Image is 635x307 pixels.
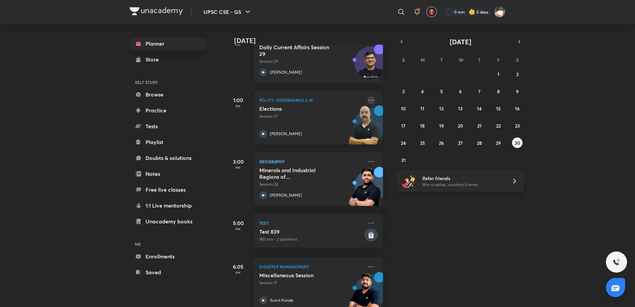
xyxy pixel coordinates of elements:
[130,7,183,17] a: Company Logo
[406,37,515,46] button: [DATE]
[259,113,363,119] p: Session 27
[436,120,447,131] button: August 19, 2025
[146,56,163,63] div: Store
[422,182,504,188] p: Win a laptop, vouchers & more
[417,103,428,114] button: August 11, 2025
[516,88,519,95] abbr: August 9, 2025
[401,105,406,112] abbr: August 10, 2025
[199,5,256,19] button: UPSC CSE - GS
[270,297,293,303] p: Sumit Konde
[493,86,504,96] button: August 8, 2025
[398,137,409,148] button: August 24, 2025
[270,69,302,75] p: [PERSON_NAME]
[259,272,342,279] h5: Miscellaneous Session
[130,167,206,180] a: Notes
[225,263,251,271] h5: 6:05
[493,120,504,131] button: August 22, 2025
[417,137,428,148] button: August 25, 2025
[474,137,485,148] button: August 28, 2025
[493,103,504,114] button: August 15, 2025
[234,37,390,45] h4: [DATE]
[225,166,251,170] p: PM
[130,199,206,212] a: 1:1 Live mentorship
[436,86,447,96] button: August 5, 2025
[512,103,523,114] button: August 16, 2025
[130,77,206,88] h6: SELF STUDY
[421,57,425,63] abbr: Monday
[130,239,206,250] h6: ME
[398,103,409,114] button: August 10, 2025
[347,105,383,151] img: unacademy
[478,88,481,95] abbr: August 7, 2025
[259,167,342,180] h5: Minerals and Industrial Regions of India - I
[439,123,444,129] abbr: August 19, 2025
[439,105,444,112] abbr: August 12, 2025
[440,57,443,63] abbr: Tuesday
[259,105,342,112] h5: Elections
[402,174,415,188] img: referral
[439,140,444,146] abbr: August 26, 2025
[225,271,251,275] p: PM
[436,137,447,148] button: August 26, 2025
[130,151,206,165] a: Doubts & solutions
[429,9,435,15] img: avatar
[493,137,504,148] button: August 29, 2025
[398,155,409,165] button: August 31, 2025
[130,7,183,15] img: Company Logo
[259,236,363,242] p: 180 min • 2 questions
[515,140,520,146] abbr: August 30, 2025
[225,219,251,227] h5: 5:00
[496,140,501,146] abbr: August 29, 2025
[130,120,206,133] a: Tests
[474,86,485,96] button: August 7, 2025
[496,123,501,129] abbr: August 22, 2025
[515,105,520,112] abbr: August 16, 2025
[474,120,485,131] button: August 21, 2025
[225,43,251,47] p: PM
[477,140,482,146] abbr: August 28, 2025
[130,135,206,149] a: Playlist
[440,88,443,95] abbr: August 5, 2025
[516,57,519,63] abbr: Saturday
[459,88,462,95] abbr: August 6, 2025
[497,57,500,63] abbr: Friday
[493,69,504,79] button: August 1, 2025
[270,192,302,198] p: [PERSON_NAME]
[455,103,466,114] button: August 13, 2025
[355,50,387,82] img: Avatar
[417,120,428,131] button: August 18, 2025
[422,175,504,182] h6: Refer friends
[225,227,251,231] p: PM
[497,88,500,95] abbr: August 8, 2025
[402,88,405,95] abbr: August 3, 2025
[458,105,463,112] abbr: August 13, 2025
[225,104,251,108] p: PM
[477,105,482,112] abbr: August 14, 2025
[225,96,251,104] h5: 1:00
[420,140,425,146] abbr: August 25, 2025
[130,250,206,263] a: Enrollments
[259,44,342,57] h5: Daily Current Affairs Session 29
[455,137,466,148] button: August 27, 2025
[516,71,519,77] abbr: August 2, 2025
[130,104,206,117] a: Practice
[130,53,206,66] a: Store
[515,123,520,129] abbr: August 23, 2025
[259,228,363,235] h5: Test 839
[130,37,206,50] a: Planner
[477,123,482,129] abbr: August 21, 2025
[259,181,363,187] p: Session 24
[259,58,363,64] p: Session 29
[259,96,363,104] p: Polity, Governance & IR
[455,86,466,96] button: August 6, 2025
[458,123,463,129] abbr: August 20, 2025
[512,137,523,148] button: August 30, 2025
[494,6,505,18] img: Shashank Soni
[458,140,463,146] abbr: August 27, 2025
[259,219,363,227] p: Test
[401,123,405,129] abbr: August 17, 2025
[259,263,363,271] p: Disaster Management
[420,123,425,129] abbr: August 18, 2025
[259,158,363,166] p: Geography
[402,57,405,63] abbr: Sunday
